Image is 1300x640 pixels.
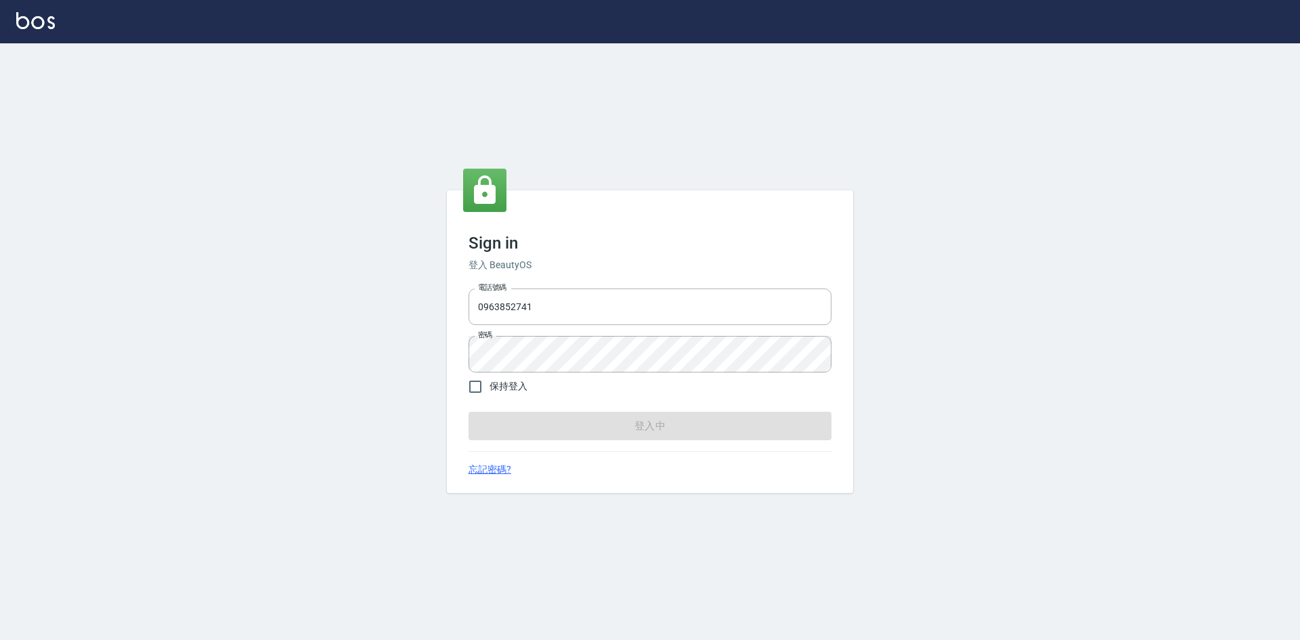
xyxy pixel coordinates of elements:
h6: 登入 BeautyOS [469,258,831,272]
span: 保持登入 [490,379,527,393]
a: 忘記密碼? [469,463,511,477]
h3: Sign in [469,234,831,253]
img: Logo [16,12,55,29]
label: 密碼 [478,330,492,340]
label: 電話號碼 [478,282,506,293]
